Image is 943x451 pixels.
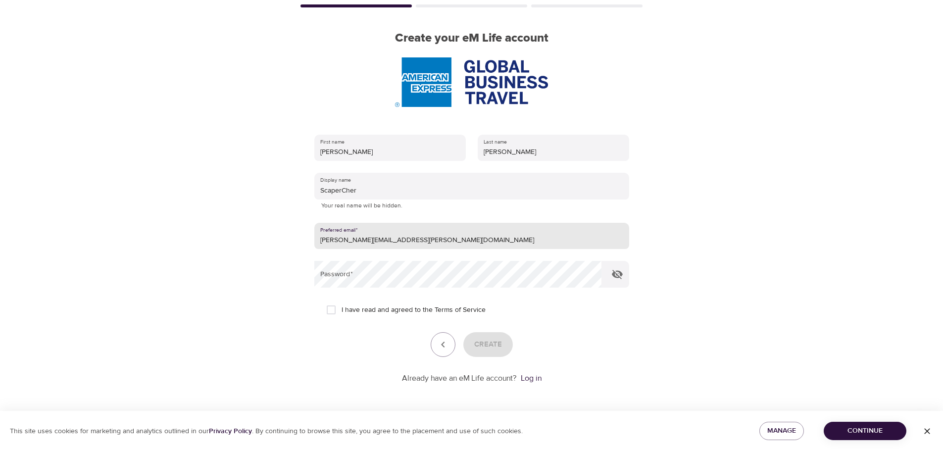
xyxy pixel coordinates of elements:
[321,201,622,211] p: Your real name will be hidden.
[298,31,645,46] h2: Create your eM Life account
[767,425,796,437] span: Manage
[832,425,898,437] span: Continue
[209,427,252,436] a: Privacy Policy
[435,305,486,315] a: Terms of Service
[521,373,542,383] a: Log in
[402,373,517,384] p: Already have an eM Life account?
[759,422,804,440] button: Manage
[824,422,906,440] button: Continue
[342,305,486,315] span: I have read and agreed to the
[395,57,547,107] img: AmEx%20GBT%20logo.png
